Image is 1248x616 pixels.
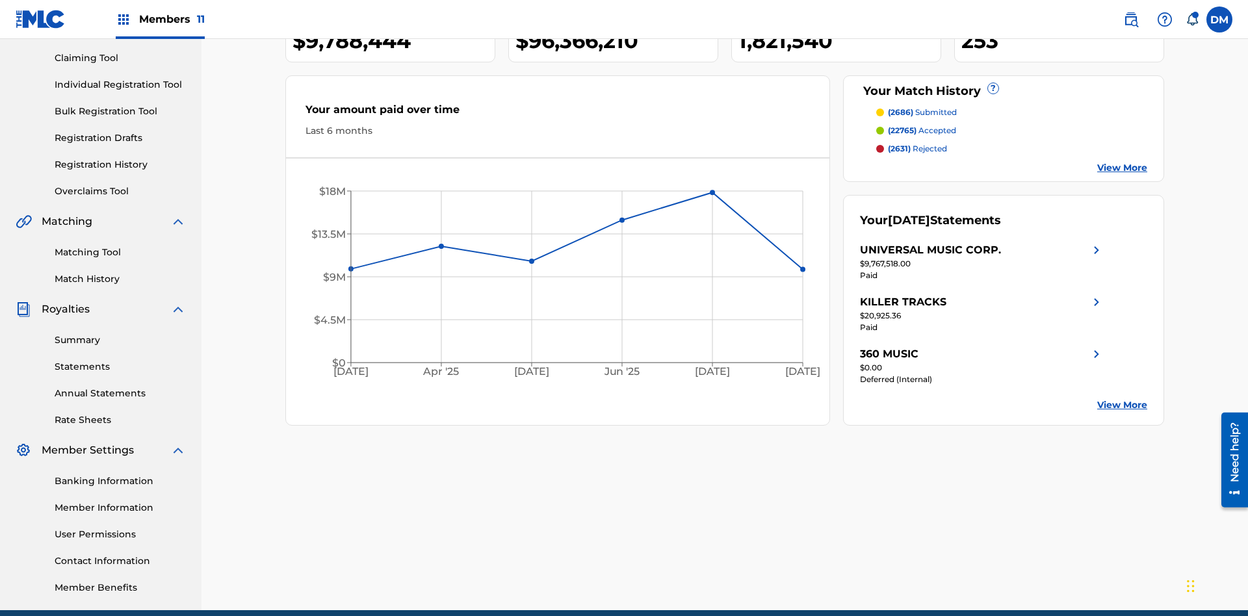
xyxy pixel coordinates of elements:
img: MLC Logo [16,10,66,29]
a: Member Information [55,501,186,515]
div: UNIVERSAL MUSIC CORP. [860,242,1001,258]
iframe: Chat Widget [1183,554,1248,616]
img: expand [170,302,186,317]
tspan: Apr '25 [423,366,460,378]
a: Member Benefits [55,581,186,595]
span: (22765) [888,125,916,135]
img: search [1123,12,1139,27]
span: Matching [42,214,92,229]
div: Help [1152,6,1178,32]
img: right chevron icon [1089,242,1104,258]
a: Statements [55,360,186,374]
img: help [1157,12,1173,27]
p: rejected [888,143,947,155]
a: Claiming Tool [55,51,186,65]
a: Individual Registration Tool [55,78,186,92]
div: Your amount paid over time [305,102,810,124]
img: expand [170,214,186,229]
a: Public Search [1118,6,1144,32]
tspan: [DATE] [786,366,821,378]
tspan: $4.5M [314,314,346,326]
div: User Menu [1206,6,1232,32]
img: Top Rightsholders [116,12,131,27]
a: View More [1097,161,1147,175]
a: (22765) accepted [876,125,1148,136]
span: 11 [197,13,205,25]
a: UNIVERSAL MUSIC CORP.right chevron icon$9,767,518.00Paid [860,242,1104,281]
a: (2686) submitted [876,107,1148,118]
tspan: $18M [319,185,346,198]
tspan: Jun '25 [604,366,640,378]
a: Registration History [55,158,186,172]
p: submitted [888,107,957,118]
span: Members [139,12,205,27]
img: expand [170,443,186,458]
span: [DATE] [888,213,930,227]
a: Contact Information [55,554,186,568]
tspan: $13.5M [311,228,346,240]
a: User Permissions [55,528,186,541]
a: Banking Information [55,474,186,488]
div: Paid [860,322,1104,333]
a: Bulk Registration Tool [55,105,186,118]
div: Your Statements [860,212,1001,229]
tspan: $0 [332,357,346,369]
div: Notifications [1186,13,1199,26]
div: Paid [860,270,1104,281]
div: 253 [961,26,1163,55]
a: Rate Sheets [55,413,186,427]
div: 1,821,540 [738,26,941,55]
a: KILLER TRACKSright chevron icon$20,925.36Paid [860,294,1104,333]
span: Royalties [42,302,90,317]
a: Annual Statements [55,387,186,400]
div: $9,788,444 [292,26,495,55]
div: 360 MUSIC [860,346,918,362]
a: Summary [55,333,186,347]
tspan: [DATE] [333,366,369,378]
img: right chevron icon [1089,346,1104,362]
div: $0.00 [860,362,1104,374]
div: Deferred (Internal) [860,374,1104,385]
iframe: Resource Center [1212,407,1248,514]
img: Matching [16,214,32,229]
a: 360 MUSICright chevron icon$0.00Deferred (Internal) [860,346,1104,385]
a: (2631) rejected [876,143,1148,155]
a: Overclaims Tool [55,185,186,198]
div: Last 6 months [305,124,810,138]
a: Registration Drafts [55,131,186,145]
div: Your Match History [860,83,1148,100]
img: Royalties [16,302,31,317]
a: View More [1097,398,1147,412]
a: Match History [55,272,186,286]
img: right chevron icon [1089,294,1104,310]
tspan: $9M [323,271,346,283]
tspan: [DATE] [695,366,730,378]
span: (2686) [888,107,913,117]
span: ? [988,83,998,94]
a: Matching Tool [55,246,186,259]
div: KILLER TRACKS [860,294,946,310]
div: $96,366,210 [515,26,718,55]
img: Member Settings [16,443,31,458]
div: $9,767,518.00 [860,258,1104,270]
tspan: [DATE] [514,366,549,378]
span: Member Settings [42,443,134,458]
div: Drag [1187,567,1195,606]
p: accepted [888,125,956,136]
div: $20,925.36 [860,310,1104,322]
span: (2631) [888,144,911,153]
